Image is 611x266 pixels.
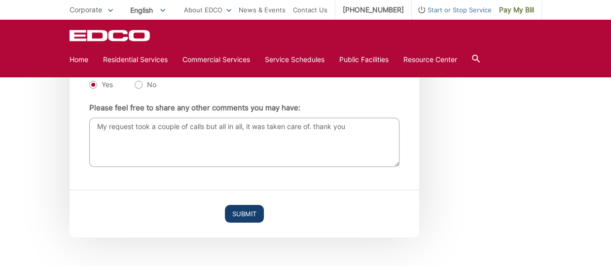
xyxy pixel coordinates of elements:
[265,54,324,65] a: Service Schedules
[184,4,231,15] a: About EDCO
[89,103,300,112] label: Please feel free to share any other comments you may have:
[182,54,250,65] a: Commercial Services
[225,205,264,223] input: Submit
[89,80,113,90] label: Yes
[70,30,151,41] a: EDCD logo. Return to the homepage.
[499,4,534,15] span: Pay My Bill
[70,54,88,65] a: Home
[293,4,327,15] a: Contact Us
[135,80,156,90] label: No
[339,54,389,65] a: Public Facilities
[103,54,168,65] a: Residential Services
[70,5,102,14] span: Corporate
[239,4,286,15] a: News & Events
[403,54,457,65] a: Resource Center
[123,2,173,18] span: English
